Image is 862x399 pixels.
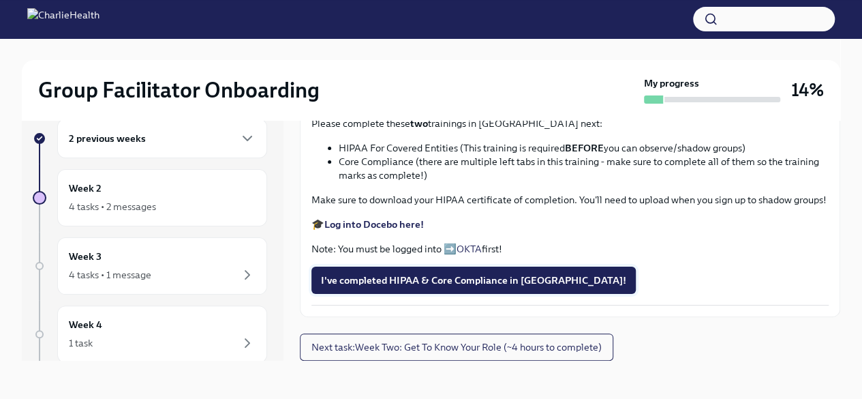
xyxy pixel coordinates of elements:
a: Log into Docebo here! [324,218,424,231]
span: Next task : Week Two: Get To Know Your Role (~4 hours to complete) [311,340,602,354]
a: OKTA [457,243,482,255]
strong: two [410,117,428,130]
div: 4 tasks • 1 message [69,268,151,282]
img: CharlieHealth [27,8,99,30]
li: Core Compliance (there are multiple left tabs in this training - make sure to complete all of the... [339,155,829,182]
div: 4 tasks • 2 messages [69,200,156,213]
button: I've completed HIPAA & Core Compliance in [GEOGRAPHIC_DATA]! [311,267,636,294]
button: Next task:Week Two: Get To Know Your Role (~4 hours to complete) [300,334,613,361]
h6: 2 previous weeks [69,131,146,146]
h6: Week 4 [69,317,102,332]
li: HIPAA For Covered Entities (This training is required you can observe/shadow groups) [339,141,829,155]
a: Week 41 task [33,306,267,363]
p: Make sure to download your HIPAA certificate of completion. You'll need to upload when you sign u... [311,193,829,207]
h6: Week 3 [69,249,102,264]
p: Note: You must be logged into ➡️ first! [311,242,829,256]
strong: My progress [644,76,699,90]
a: Week 34 tasks • 1 message [33,237,267,295]
div: 2 previous weeks [57,119,267,158]
a: Week 24 tasks • 2 messages [33,169,267,226]
h2: Group Facilitator Onboarding [38,76,320,104]
strong: BEFORE [565,142,604,154]
h3: 14% [791,78,824,102]
h6: Week 2 [69,181,102,196]
span: I've completed HIPAA & Core Compliance in [GEOGRAPHIC_DATA]! [321,274,626,287]
div: 1 task [69,336,93,350]
p: Please complete these trainings in [GEOGRAPHIC_DATA] next: [311,117,829,130]
p: 🎓 [311,218,829,231]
